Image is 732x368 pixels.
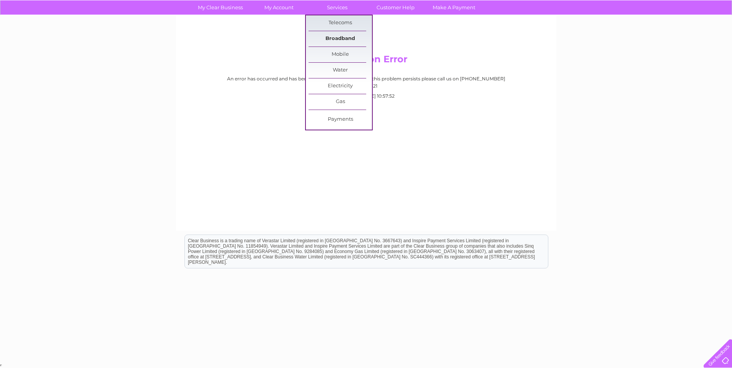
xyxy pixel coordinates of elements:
[309,112,372,127] a: Payments
[183,54,549,68] h2: Application Error
[364,0,427,15] a: Customer Help
[309,63,372,78] a: Water
[587,4,640,13] a: 0333 014 3131
[309,31,372,47] a: Broadband
[597,33,611,38] a: Water
[305,0,369,15] a: Services
[358,81,407,91] td: 4756521
[309,78,372,94] a: Electricity
[185,4,548,37] div: Clear Business is a trading name of Verastar Limited (registered in [GEOGRAPHIC_DATA] No. 3667643...
[358,91,407,101] td: [DATE] 10:57:52
[309,47,372,62] a: Mobile
[681,33,700,38] a: Contact
[665,33,676,38] a: Blog
[309,15,372,31] a: Telecoms
[247,0,310,15] a: My Account
[616,33,633,38] a: Energy
[637,33,661,38] a: Telecoms
[707,33,725,38] a: Log out
[422,0,486,15] a: Make A Payment
[309,94,372,110] a: Gas
[189,0,252,15] a: My Clear Business
[183,76,549,101] div: An error has occurred and has been logged. Please try again, if this problem persists please call...
[26,20,65,43] img: logo.png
